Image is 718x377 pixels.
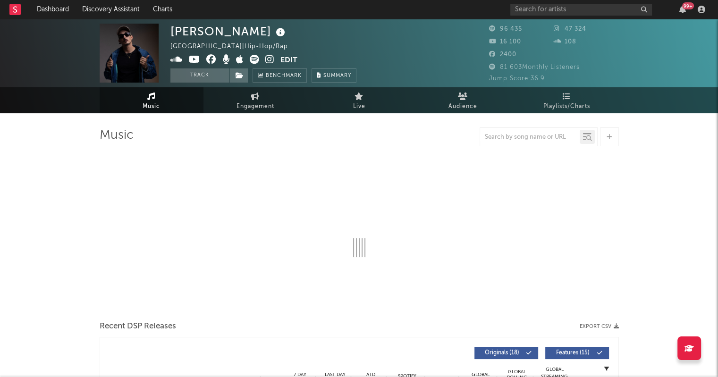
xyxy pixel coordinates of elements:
[682,2,694,9] div: 99 +
[280,55,297,67] button: Edit
[489,26,522,32] span: 96 435
[170,41,299,52] div: [GEOGRAPHIC_DATA] | Hip-Hop/Rap
[323,73,351,78] span: Summary
[480,134,580,141] input: Search by song name or URL
[266,70,302,82] span: Benchmark
[312,68,356,83] button: Summary
[237,101,274,112] span: Engagement
[489,51,516,58] span: 2400
[203,87,307,113] a: Engagement
[489,64,580,70] span: 81 603 Monthly Listeners
[143,101,160,112] span: Music
[554,39,576,45] span: 108
[551,350,595,356] span: Features ( 15 )
[448,101,477,112] span: Audience
[253,68,307,83] a: Benchmark
[554,26,586,32] span: 47 324
[170,68,229,83] button: Track
[543,101,590,112] span: Playlists/Charts
[679,6,686,13] button: 99+
[545,347,609,359] button: Features(15)
[100,321,176,332] span: Recent DSP Releases
[489,75,545,82] span: Jump Score: 36.9
[411,87,515,113] a: Audience
[100,87,203,113] a: Music
[307,87,411,113] a: Live
[510,4,652,16] input: Search for artists
[489,39,521,45] span: 16 100
[474,347,538,359] button: Originals(18)
[170,24,287,39] div: [PERSON_NAME]
[515,87,619,113] a: Playlists/Charts
[353,101,365,112] span: Live
[580,324,619,329] button: Export CSV
[481,350,524,356] span: Originals ( 18 )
